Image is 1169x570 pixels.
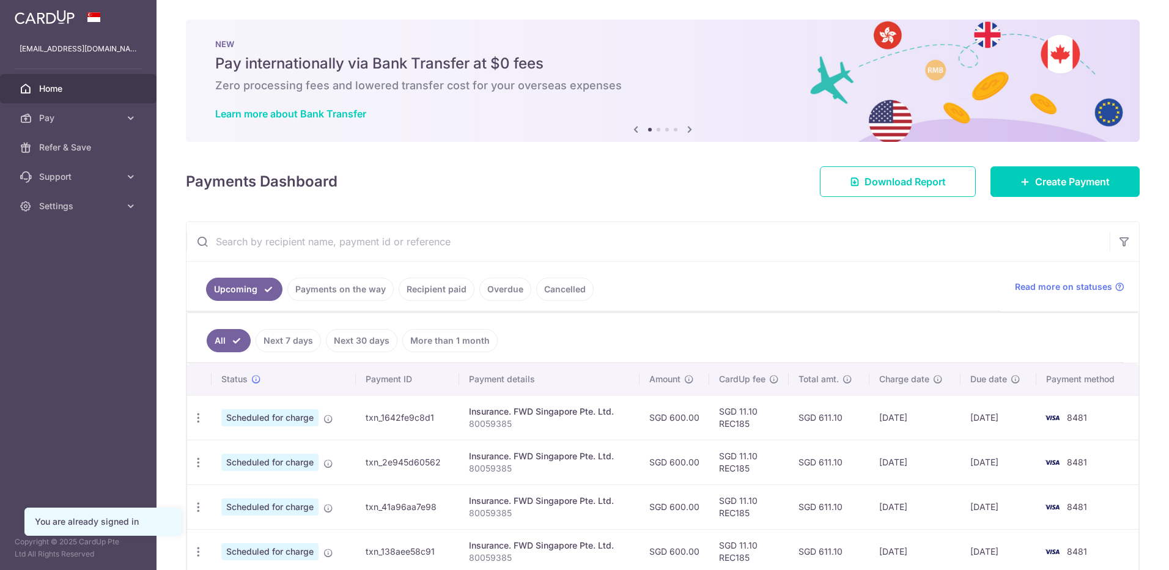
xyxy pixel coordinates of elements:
span: Status [221,373,248,385]
span: Read more on statuses [1015,281,1112,293]
span: 8481 [1067,502,1087,512]
td: SGD 600.00 [640,484,709,529]
a: Read more on statuses [1015,281,1124,293]
span: Scheduled for charge [221,543,319,560]
p: NEW [215,39,1110,49]
span: 8481 [1067,457,1087,467]
img: Bank Card [1040,544,1064,559]
div: Insurance. FWD Singapore Pte. Ltd. [469,405,630,418]
th: Payment details [459,363,640,395]
div: Insurance. FWD Singapore Pte. Ltd. [469,539,630,552]
a: Download Report [820,166,976,197]
h4: Payments Dashboard [186,171,337,193]
a: Recipient paid [399,278,474,301]
span: Scheduled for charge [221,454,319,471]
span: Settings [39,200,120,212]
td: [DATE] [869,484,961,529]
td: txn_2e945d60562 [356,440,460,484]
td: SGD 611.10 [789,440,869,484]
a: Next 30 days [326,329,397,352]
img: CardUp [15,10,75,24]
td: txn_1642fe9c8d1 [356,395,460,440]
span: Scheduled for charge [221,409,319,426]
a: All [207,329,251,352]
td: [DATE] [869,440,961,484]
p: 80059385 [469,462,630,475]
span: Refer & Save [39,141,120,154]
span: Total amt. [798,373,839,385]
th: Payment ID [356,363,460,395]
td: SGD 611.10 [789,395,869,440]
p: 80059385 [469,552,630,564]
span: 8481 [1067,412,1087,423]
td: [DATE] [961,440,1037,484]
span: CardUp fee [719,373,765,385]
h5: Pay internationally via Bank Transfer at $0 fees [215,54,1110,73]
a: Cancelled [536,278,594,301]
span: Pay [39,112,120,124]
span: Due date [970,373,1007,385]
a: Upcoming [206,278,282,301]
a: Overdue [479,278,531,301]
span: Download Report [865,174,946,189]
div: Insurance. FWD Singapore Pte. Ltd. [469,450,630,462]
img: Bank Card [1040,500,1064,514]
img: Bank Card [1040,410,1064,425]
span: Scheduled for charge [221,498,319,516]
td: SGD 11.10 REC185 [709,395,789,440]
a: Create Payment [990,166,1140,197]
input: Search by recipient name, payment id or reference [186,222,1110,261]
iframe: Opens a widget where you can find more information [1091,533,1157,564]
a: Learn more about Bank Transfer [215,108,366,120]
td: SGD 611.10 [789,484,869,529]
p: [EMAIL_ADDRESS][DOMAIN_NAME] [20,43,137,55]
a: Payments on the way [287,278,394,301]
th: Payment method [1036,363,1138,395]
span: Support [39,171,120,183]
span: Amount [649,373,680,385]
td: SGD 11.10 REC185 [709,484,789,529]
img: Bank Card [1040,455,1064,470]
p: 80059385 [469,418,630,430]
div: Insurance. FWD Singapore Pte. Ltd. [469,495,630,507]
td: SGD 600.00 [640,395,709,440]
p: 80059385 [469,507,630,519]
td: [DATE] [961,395,1037,440]
span: Create Payment [1035,174,1110,189]
td: [DATE] [869,395,961,440]
span: Home [39,83,120,95]
td: SGD 11.10 REC185 [709,440,789,484]
a: Next 7 days [256,329,321,352]
td: txn_41a96aa7e98 [356,484,460,529]
img: Bank transfer banner [186,20,1140,142]
td: [DATE] [961,484,1037,529]
span: Charge date [879,373,929,385]
a: More than 1 month [402,329,498,352]
h6: Zero processing fees and lowered transfer cost for your overseas expenses [215,78,1110,93]
div: You are already signed in [35,516,171,528]
td: SGD 600.00 [640,440,709,484]
span: 8481 [1067,546,1087,557]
